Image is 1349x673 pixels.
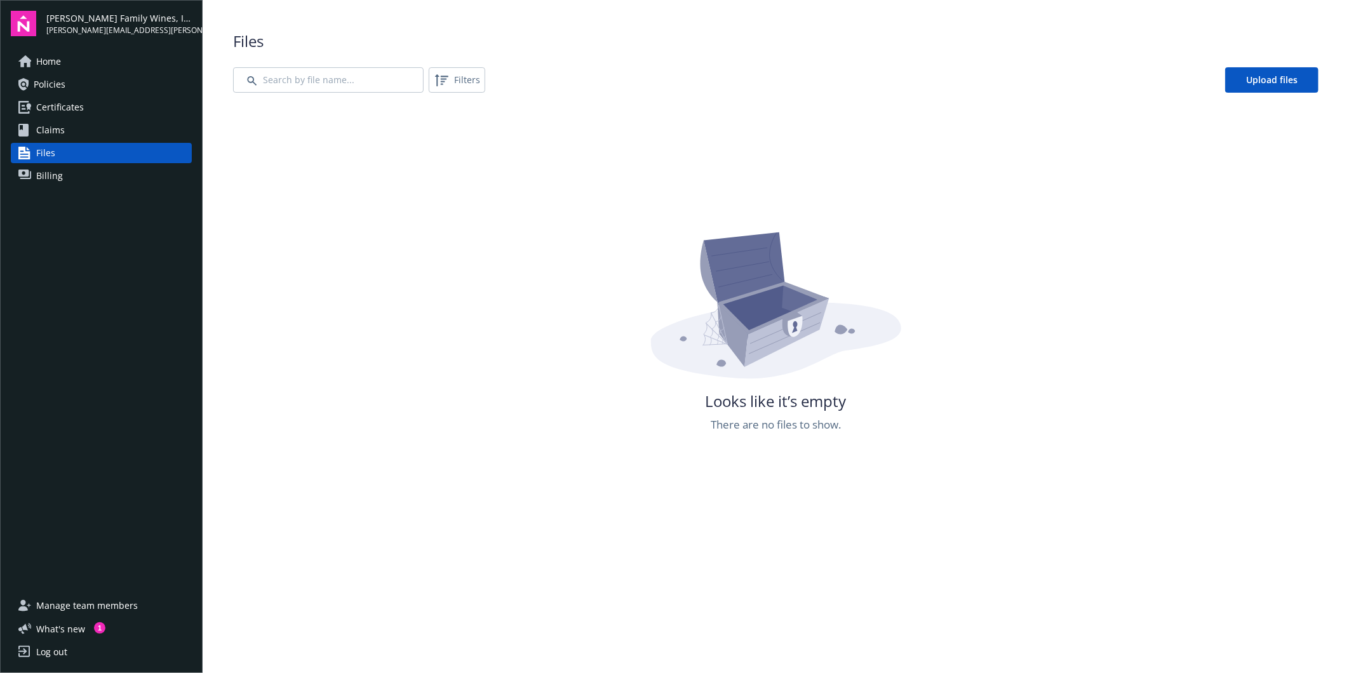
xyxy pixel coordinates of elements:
button: Filters [429,67,485,93]
button: [PERSON_NAME] Family Wines, Inc.[PERSON_NAME][EMAIL_ADDRESS][PERSON_NAME][DOMAIN_NAME] [46,11,192,36]
span: What ' s new [36,622,85,636]
span: Manage team members [36,596,138,616]
div: 1 [94,622,105,634]
span: [PERSON_NAME][EMAIL_ADDRESS][PERSON_NAME][DOMAIN_NAME] [46,25,192,36]
span: Policies [34,74,65,95]
span: Claims [36,120,65,140]
div: Log out [36,642,67,662]
button: What's new1 [11,622,105,636]
a: Billing [11,166,192,186]
a: Files [11,143,192,163]
span: Billing [36,166,63,186]
span: Upload files [1246,74,1298,86]
span: [PERSON_NAME] Family Wines, Inc. [46,11,192,25]
a: Certificates [11,97,192,117]
span: Certificates [36,97,84,117]
span: Files [233,30,1319,52]
span: Filters [454,73,480,86]
a: Claims [11,120,192,140]
span: Filters [431,70,483,90]
span: Files [36,143,55,163]
span: Looks like it’s empty [706,390,847,412]
span: Home [36,51,61,72]
span: There are no files to show. [711,416,841,433]
input: Search by file name... [233,67,424,93]
a: Home [11,51,192,72]
a: Upload files [1225,67,1319,93]
a: Manage team members [11,596,192,616]
img: navigator-logo.svg [11,11,36,36]
a: Policies [11,74,192,95]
